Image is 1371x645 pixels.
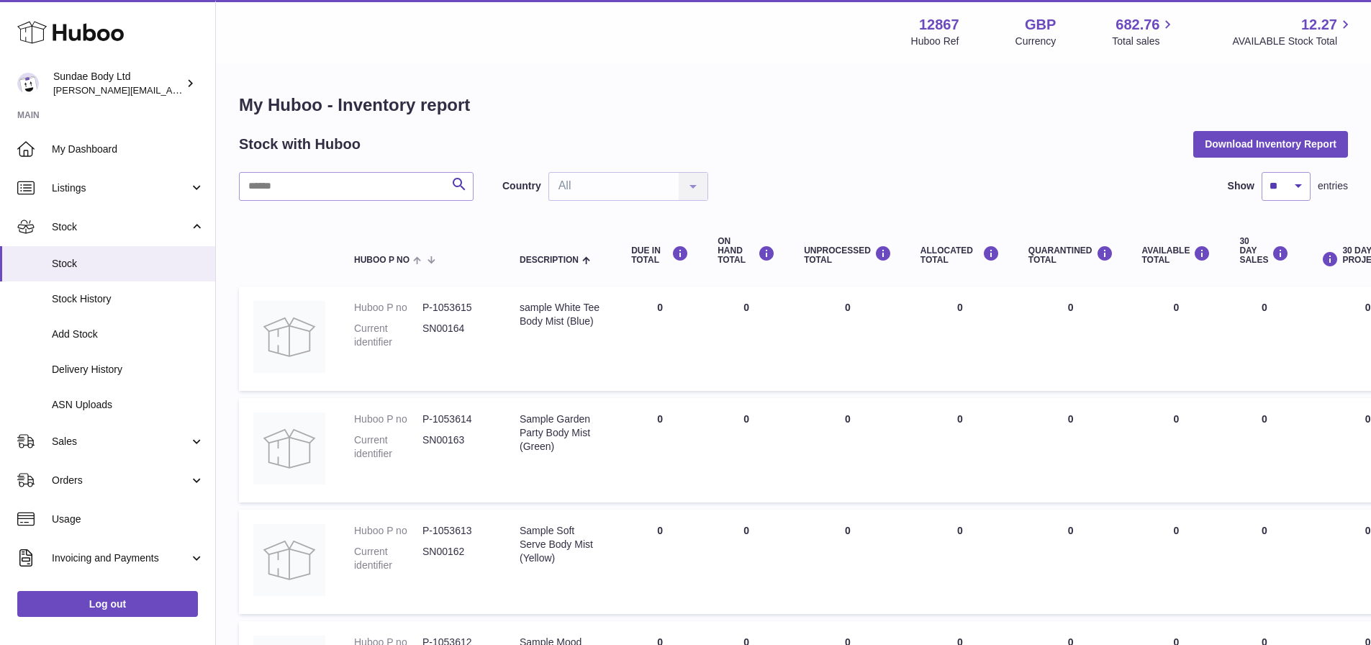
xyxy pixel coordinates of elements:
[520,301,602,328] div: sample White Tee Body Mist (Blue)
[1068,525,1074,536] span: 0
[520,524,602,565] div: Sample Soft Serve Body Mist (Yellow)
[617,398,703,502] td: 0
[1225,510,1303,614] td: 0
[422,433,491,461] dd: SN00163
[1232,35,1354,48] span: AVAILABLE Stock Total
[253,524,325,596] img: product image
[1025,15,1056,35] strong: GBP
[52,220,189,234] span: Stock
[52,551,189,565] span: Invoicing and Payments
[1068,413,1074,425] span: 0
[253,412,325,484] img: product image
[354,256,410,265] span: Huboo P no
[354,301,422,315] dt: Huboo P no
[906,510,1014,614] td: 0
[1112,35,1176,48] span: Total sales
[53,84,289,96] span: [PERSON_NAME][EMAIL_ADDRESS][DOMAIN_NAME]
[17,73,39,94] img: dianne@sundaebody.com
[1128,287,1226,391] td: 0
[617,510,703,614] td: 0
[911,35,959,48] div: Huboo Ref
[354,524,422,538] dt: Huboo P no
[520,412,602,454] div: Sample Garden Party Body Mist (Green)
[1301,15,1337,35] span: 12.27
[1112,15,1176,48] a: 682.76 Total sales
[1068,302,1074,313] span: 0
[617,287,703,391] td: 0
[422,524,491,538] dd: P-1053613
[253,301,325,373] img: product image
[52,257,204,271] span: Stock
[789,398,906,502] td: 0
[703,398,789,502] td: 0
[1128,510,1226,614] td: 0
[17,591,198,617] a: Log out
[354,322,422,349] dt: Current identifier
[422,301,491,315] dd: P-1053615
[52,143,204,156] span: My Dashboard
[1232,15,1354,48] a: 12.27 AVAILABLE Stock Total
[239,94,1348,117] h1: My Huboo - Inventory report
[789,510,906,614] td: 0
[52,513,204,526] span: Usage
[1028,245,1113,265] div: QUARANTINED Total
[919,15,959,35] strong: 12867
[422,545,491,572] dd: SN00162
[789,287,906,391] td: 0
[906,287,1014,391] td: 0
[718,237,775,266] div: ON HAND Total
[53,70,183,97] div: Sundae Body Ltd
[1128,398,1226,502] td: 0
[906,398,1014,502] td: 0
[52,363,204,376] span: Delivery History
[422,322,491,349] dd: SN00164
[422,412,491,426] dd: P-1053614
[1318,179,1348,193] span: entries
[52,435,189,448] span: Sales
[354,545,422,572] dt: Current identifier
[502,179,541,193] label: Country
[52,398,204,412] span: ASN Uploads
[52,328,204,341] span: Add Stock
[1142,245,1211,265] div: AVAILABLE Total
[703,510,789,614] td: 0
[1228,179,1254,193] label: Show
[920,245,1000,265] div: ALLOCATED Total
[52,292,204,306] span: Stock History
[354,412,422,426] dt: Huboo P no
[52,181,189,195] span: Listings
[354,433,422,461] dt: Current identifier
[631,245,689,265] div: DUE IN TOTAL
[1239,237,1289,266] div: 30 DAY SALES
[1116,15,1159,35] span: 682.76
[703,287,789,391] td: 0
[520,256,579,265] span: Description
[1225,287,1303,391] td: 0
[804,245,892,265] div: UNPROCESSED Total
[239,135,361,154] h2: Stock with Huboo
[52,474,189,487] span: Orders
[1015,35,1056,48] div: Currency
[1225,398,1303,502] td: 0
[1193,131,1348,157] button: Download Inventory Report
